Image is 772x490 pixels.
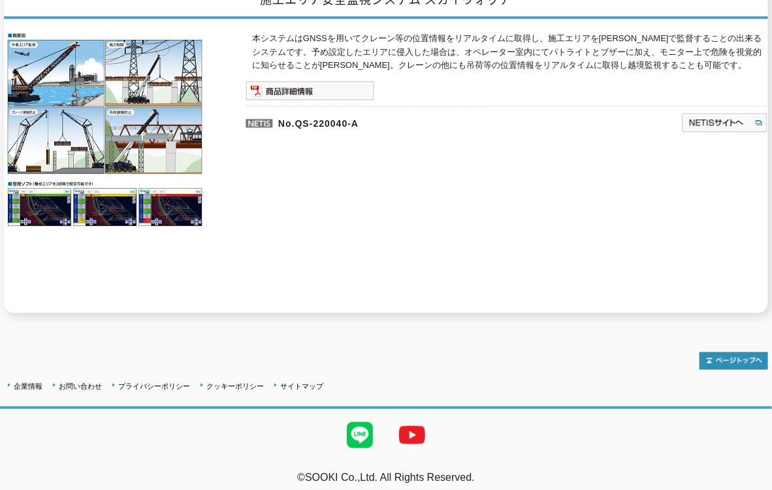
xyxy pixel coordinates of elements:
[252,32,768,73] p: 本システムはGNSSを用いてクレーン等の位置情報をリアルタイムに取得し、施工エリアを[PERSON_NAME]で監督することの出来るシステムです。予め設定したエリアに侵入した場合は、オペレーター...
[681,112,768,133] img: NETISサイトへ
[4,32,206,228] img: 施工エリア安全監視システム スカイウォッチ
[280,382,323,390] a: サイトマップ
[334,409,386,461] img: LINE
[246,106,555,137] p: No.QS-220040-A
[118,382,190,390] a: プライバシーポリシー
[700,352,768,370] img: トップページへ
[206,382,264,390] a: クッキーポリシー
[246,81,374,101] img: 商品詳細情報システム
[14,382,42,390] a: 企業情報
[59,382,102,390] a: お問い合わせ
[386,409,438,461] img: YouTube
[246,88,374,98] a: 商品詳細情報システム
